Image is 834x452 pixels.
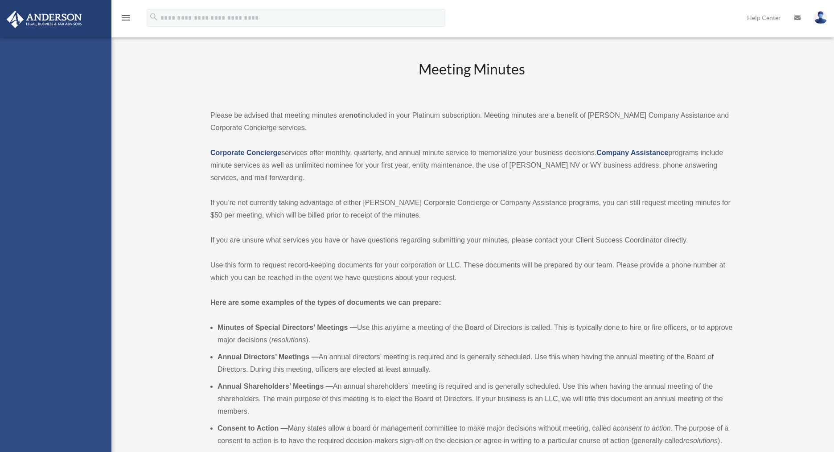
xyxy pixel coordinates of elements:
[218,351,733,376] li: An annual directors’ meeting is required and is generally scheduled. Use this when having the ann...
[210,299,441,306] strong: Here are some examples of the types of documents we can prepare:
[683,437,718,444] em: resolutions
[120,12,131,23] i: menu
[4,11,85,28] img: Anderson Advisors Platinum Portal
[120,16,131,23] a: menu
[210,59,733,96] h2: Meeting Minutes
[218,422,733,447] li: Many states allow a board or management committee to make major decisions without meeting, called...
[218,324,357,331] b: Minutes of Special Directors’ Meetings —
[218,353,319,361] b: Annual Directors’ Meetings —
[210,147,733,184] p: services offer monthly, quarterly, and annual minute service to memorialize your business decisio...
[218,382,333,390] b: Annual Shareholders’ Meetings —
[349,111,360,119] strong: not
[652,424,671,432] em: action
[210,259,733,284] p: Use this form to request record-keeping documents for your corporation or LLC. These documents wi...
[617,424,650,432] em: consent to
[271,336,306,344] em: resolutions
[596,149,668,156] a: Company Assistance
[218,380,733,418] li: An annual shareholders’ meeting is required and is generally scheduled. Use this when having the ...
[210,149,281,156] a: Corporate Concierge
[210,234,733,247] p: If you are unsure what services you have or have questions regarding submitting your minutes, ple...
[218,424,288,432] b: Consent to Action —
[814,11,827,24] img: User Pic
[149,12,159,22] i: search
[218,321,733,346] li: Use this anytime a meeting of the Board of Directors is called. This is typically done to hire or...
[210,197,733,222] p: If you’re not currently taking advantage of either [PERSON_NAME] Corporate Concierge or Company A...
[210,109,733,134] p: Please be advised that meeting minutes are included in your Platinum subscription. Meeting minute...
